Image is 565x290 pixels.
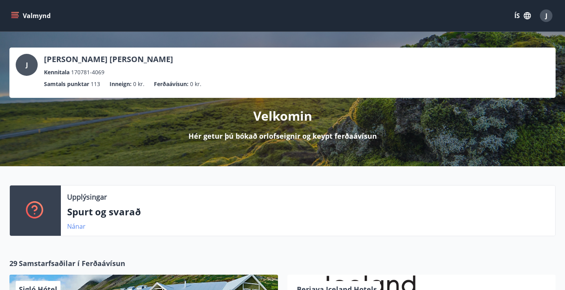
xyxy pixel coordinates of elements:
[510,9,535,23] button: ÍS
[71,68,104,77] span: 170781-4069
[253,107,312,125] p: Velkomin
[188,131,377,141] p: Hér getur þú bókað orlofseignir og keypt ferðaávísun
[67,192,107,202] p: Upplýsingar
[133,80,144,88] span: 0 kr.
[44,68,69,77] p: Kennitala
[91,80,100,88] span: 113
[67,222,86,231] a: Nánar
[190,80,201,88] span: 0 kr.
[537,6,556,25] button: J
[44,54,173,65] p: [PERSON_NAME] [PERSON_NAME]
[26,61,28,69] span: J
[9,258,17,268] span: 29
[44,80,89,88] p: Samtals punktar
[19,258,125,268] span: Samstarfsaðilar í Ferðaávísun
[110,80,132,88] p: Inneign :
[154,80,188,88] p: Ferðaávísun :
[9,9,54,23] button: menu
[67,205,549,218] p: Spurt og svarað
[545,11,547,20] span: J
